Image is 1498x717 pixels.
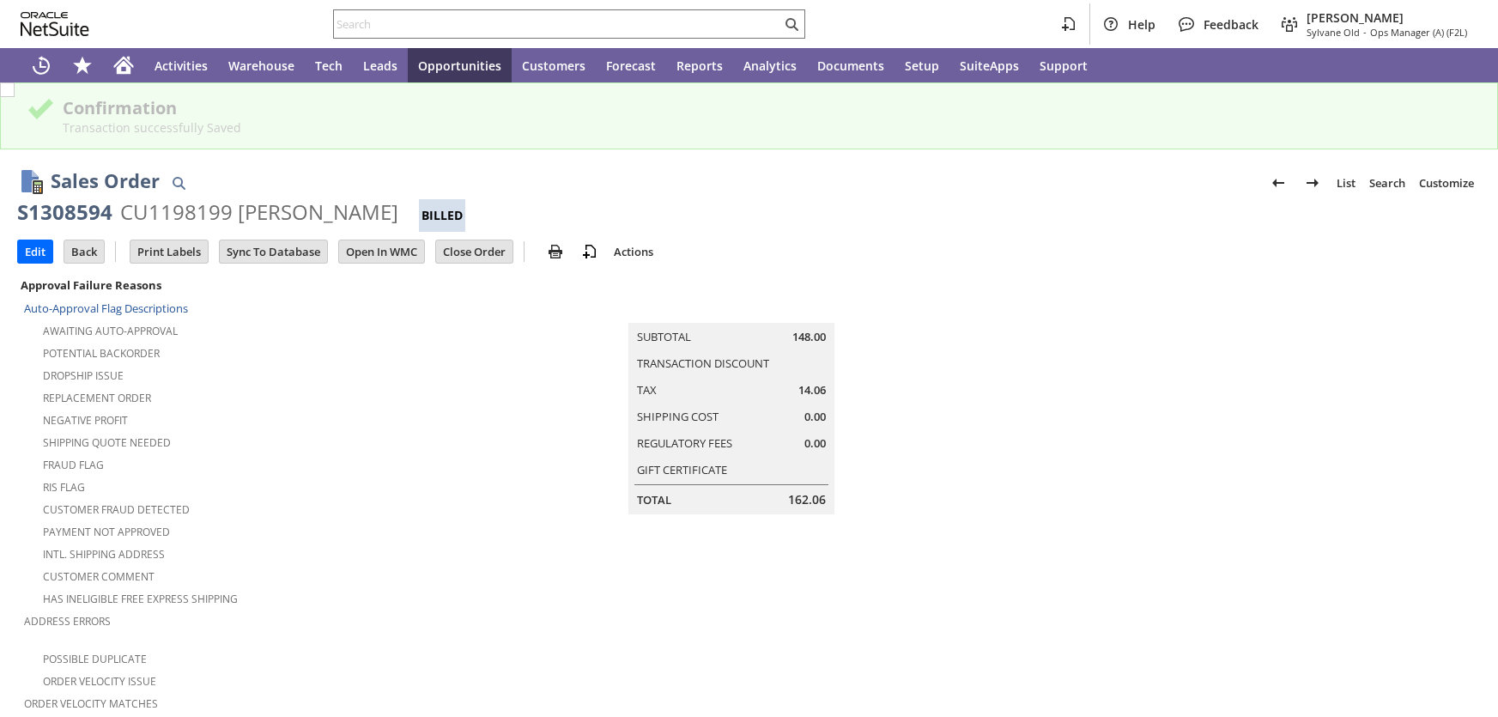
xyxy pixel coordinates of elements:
a: Forecast [596,48,666,82]
img: Next [1302,173,1323,193]
a: Search [1362,169,1412,197]
a: Support [1029,48,1098,82]
div: Shortcuts [62,48,103,82]
span: Feedback [1204,16,1258,33]
a: Setup [895,48,949,82]
a: Recent Records [21,48,62,82]
a: Order Velocity Matches [24,696,158,711]
a: Reports [666,48,733,82]
span: - [1363,26,1367,39]
a: Tech [305,48,353,82]
a: Analytics [733,48,807,82]
a: Awaiting Auto-Approval [43,324,178,338]
div: Billed [419,199,465,232]
a: Gift Certificate [637,462,727,477]
a: Negative Profit [43,413,128,428]
svg: Recent Records [31,55,52,76]
a: Activities [144,48,218,82]
span: 148.00 [792,329,826,345]
a: Shipping Cost [637,409,719,424]
h1: Sales Order [51,167,160,195]
a: Warehouse [218,48,305,82]
span: 0.00 [804,409,826,425]
img: Previous [1268,173,1289,193]
a: Documents [807,48,895,82]
span: 0.00 [804,435,826,452]
input: Search [334,14,781,34]
a: Customers [512,48,596,82]
a: Possible Duplicate [43,652,147,666]
span: Customers [522,58,585,74]
span: Warehouse [228,58,294,74]
a: Customer Fraud Detected [43,502,190,517]
img: add-record.svg [579,241,600,262]
span: Sylvane Old [1307,26,1360,39]
a: Address Errors [24,614,111,629]
span: 162.06 [788,491,826,508]
a: Order Velocity Issue [43,674,156,689]
a: Opportunities [408,48,512,82]
a: Tax [637,382,657,398]
span: Support [1040,58,1088,74]
caption: Summary [628,295,834,323]
div: CU1198199 [PERSON_NAME] [120,198,398,226]
a: Fraud Flag [43,458,104,472]
a: Customize [1412,169,1481,197]
input: Close Order [436,240,512,263]
span: Tech [315,58,343,74]
span: Reports [676,58,723,74]
div: Approval Failure Reasons [17,274,498,296]
input: Sync To Database [220,240,327,263]
a: Shipping Quote Needed [43,435,171,450]
a: Home [103,48,144,82]
span: Ops Manager (A) (F2L) [1370,26,1467,39]
a: SuiteApps [949,48,1029,82]
span: Setup [905,58,939,74]
input: Edit [18,240,52,263]
a: Regulatory Fees [637,435,732,451]
a: Payment not approved [43,525,170,539]
a: Leads [353,48,408,82]
span: Leads [363,58,397,74]
svg: logo [21,12,89,36]
svg: Shortcuts [72,55,93,76]
input: Print Labels [130,240,208,263]
a: Subtotal [637,329,691,344]
a: Has Ineligible Free Express Shipping [43,592,238,606]
span: Analytics [743,58,797,74]
a: Replacement Order [43,391,151,405]
span: Forecast [606,58,656,74]
svg: Home [113,55,134,76]
a: Dropship Issue [43,368,124,383]
a: RIS flag [43,480,85,495]
img: print.svg [545,241,566,262]
span: Activities [155,58,208,74]
span: Opportunities [418,58,501,74]
div: Confirmation [63,96,1471,119]
a: List [1330,169,1362,197]
span: [PERSON_NAME] [1307,9,1467,26]
a: Transaction Discount [637,355,769,371]
a: Intl. Shipping Address [43,547,165,562]
div: Transaction successfully Saved [63,119,1471,136]
div: S1308594 [17,198,112,226]
span: 14.06 [798,382,826,398]
span: SuiteApps [960,58,1019,74]
svg: Search [781,14,802,34]
img: Quick Find [168,173,189,193]
a: Customer Comment [43,569,155,584]
a: Actions [607,244,660,259]
input: Open In WMC [339,240,424,263]
a: Potential Backorder [43,346,160,361]
input: Back [64,240,104,263]
a: Auto-Approval Flag Descriptions [24,301,188,316]
a: Total [637,492,671,507]
span: Help [1128,16,1155,33]
span: Documents [817,58,884,74]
